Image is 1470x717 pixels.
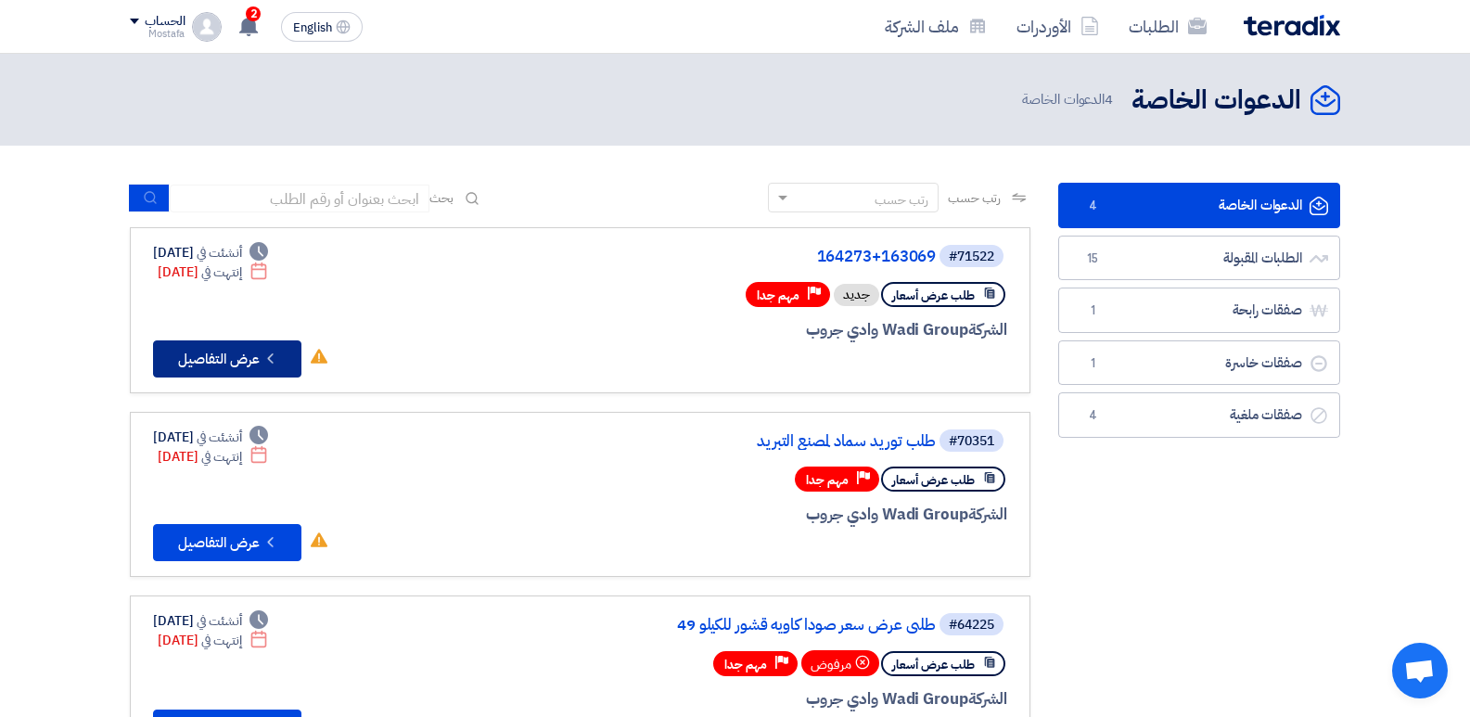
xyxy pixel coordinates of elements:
a: صفقات ملغية4 [1058,392,1340,438]
div: [DATE] [158,631,268,650]
span: 4 [1081,406,1104,425]
div: رتب حسب [875,190,928,210]
div: [DATE] [158,447,268,467]
span: إنتهت في [201,631,241,650]
span: بحث [429,188,454,208]
span: 1 [1081,301,1104,320]
div: مرفوض [801,650,879,676]
span: الشركة [968,318,1008,341]
img: Teradix logo [1244,15,1340,36]
span: مهم جدا [806,471,849,489]
span: مهم جدا [724,656,767,673]
div: [DATE] [153,243,268,262]
span: طلب عرض أسعار [892,471,975,489]
div: #64225 [949,619,994,632]
a: ملف الشركة [870,5,1002,48]
span: رتب حسب [948,188,1001,208]
div: #71522 [949,250,994,263]
div: Mostafa [130,29,185,39]
div: الحساب [145,14,185,30]
a: الأوردرات [1002,5,1114,48]
button: عرض التفاصيل [153,524,301,561]
button: عرض التفاصيل [153,340,301,378]
a: 164273+163069 [565,249,936,265]
h2: الدعوات الخاصة [1131,83,1301,119]
span: 15 [1081,250,1104,268]
div: جديد [834,284,879,306]
span: طلب عرض أسعار [892,656,975,673]
img: profile_test.png [192,12,222,42]
a: الطلبات [1114,5,1221,48]
a: الدعوات الخاصة4 [1058,183,1340,228]
div: Wadi Group وادي جروب [561,503,1007,527]
button: English [281,12,363,42]
div: Wadi Group وادي جروب [561,318,1007,342]
span: الشركة [968,503,1008,526]
div: [DATE] [153,611,268,631]
input: ابحث بعنوان أو رقم الطلب [170,185,429,212]
span: 4 [1105,89,1113,109]
span: مهم جدا [757,287,799,304]
span: إنتهت في [201,262,241,282]
a: طلب توريد سماد لمصنع التبريد [565,433,936,450]
div: #70351 [949,435,994,448]
div: Wadi Group وادي جروب [561,687,1007,711]
span: أنشئت في [197,611,241,631]
a: صفقات رابحة1 [1058,288,1340,333]
span: طلب عرض أسعار [892,287,975,304]
div: [DATE] [153,428,268,447]
span: أنشئت في [197,428,241,447]
span: إنتهت في [201,447,241,467]
a: طلبى عرض سعر صودا كاويه قشور للكيلو 49 [565,617,936,634]
span: الدعوات الخاصة [1022,89,1117,110]
span: English [293,21,332,34]
span: أنشئت في [197,243,241,262]
span: 1 [1081,354,1104,373]
div: Open chat [1392,643,1448,698]
a: الطلبات المقبولة15 [1058,236,1340,281]
a: صفقات خاسرة1 [1058,340,1340,386]
div: [DATE] [158,262,268,282]
span: 2 [246,6,261,21]
span: الشركة [968,687,1008,711]
span: 4 [1081,197,1104,215]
